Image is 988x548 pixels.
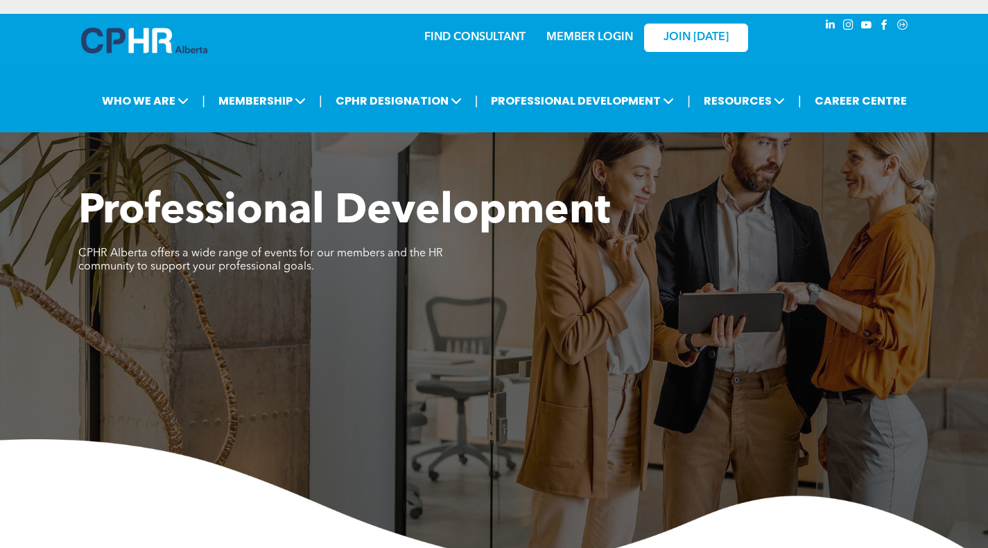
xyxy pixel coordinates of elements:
[644,24,748,52] a: JOIN [DATE]
[475,87,478,115] li: |
[895,17,910,36] a: Social network
[78,248,443,272] span: CPHR Alberta offers a wide range of events for our members and the HR community to support your p...
[823,17,838,36] a: linkedin
[841,17,856,36] a: instagram
[664,31,729,44] span: JOIN [DATE]
[700,88,789,114] span: RESOURCES
[331,88,466,114] span: CPHR DESIGNATION
[319,87,322,115] li: |
[81,28,207,53] img: A blue and white logo for cp alberta
[877,17,892,36] a: facebook
[546,32,633,43] a: MEMBER LOGIN
[98,88,193,114] span: WHO WE ARE
[78,191,610,233] span: Professional Development
[202,87,205,115] li: |
[798,87,801,115] li: |
[859,17,874,36] a: youtube
[811,88,911,114] a: CAREER CENTRE
[424,32,526,43] a: FIND CONSULTANT
[214,88,310,114] span: MEMBERSHIP
[487,88,678,114] span: PROFESSIONAL DEVELOPMENT
[687,87,691,115] li: |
